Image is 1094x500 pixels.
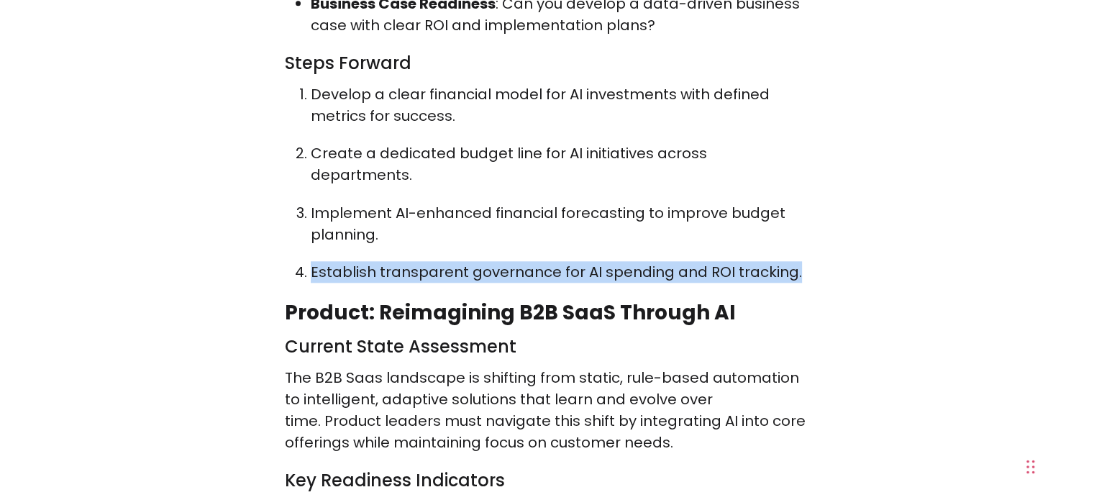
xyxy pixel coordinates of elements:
iframe: Chat Widget [772,321,1094,500]
span: . [318,411,321,431]
h3: Steps Forward [285,52,810,75]
h3: Key Readiness Indicators [285,469,810,492]
p: Implement AI-enhanced financial forecasting to improve budget planning. [311,202,810,245]
h3: Current State Assessment [285,335,810,358]
div: Drag [1026,445,1035,488]
p: The B2B Saas landscape is shifting from static, rule-based automation to intelligent, adaptive so... [285,367,810,453]
p: Establish transparent governance for AI spending and ROI tracking. [311,261,810,283]
h2: Product: Reimagining B2B SaaS Through AI [285,299,810,327]
p: Develop a clear financial model for AI investments with defined metrics for success. [311,83,810,127]
p: Create a dedicated budget line for AI initiatives across departments. [311,142,810,186]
